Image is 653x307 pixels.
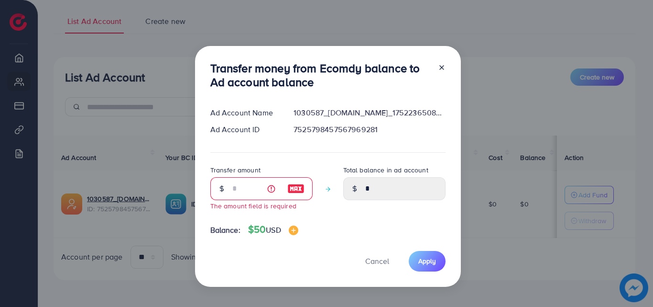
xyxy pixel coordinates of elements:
span: Balance: [210,225,240,236]
img: image [287,183,305,194]
div: Ad Account Name [203,107,286,118]
span: Apply [418,256,436,266]
div: Ad Account ID [203,124,286,135]
h3: Transfer money from Ecomdy balance to Ad account balance [210,61,430,89]
button: Apply [409,251,446,272]
h4: $50 [248,224,298,236]
button: Cancel [353,251,401,272]
div: 7525798457567969281 [286,124,453,135]
small: The amount field is required [210,201,296,210]
img: image [289,226,298,235]
label: Transfer amount [210,165,261,175]
span: USD [266,225,281,235]
label: Total balance in ad account [343,165,428,175]
div: 1030587_[DOMAIN_NAME]_1752236508326 [286,107,453,118]
span: Cancel [365,256,389,266]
